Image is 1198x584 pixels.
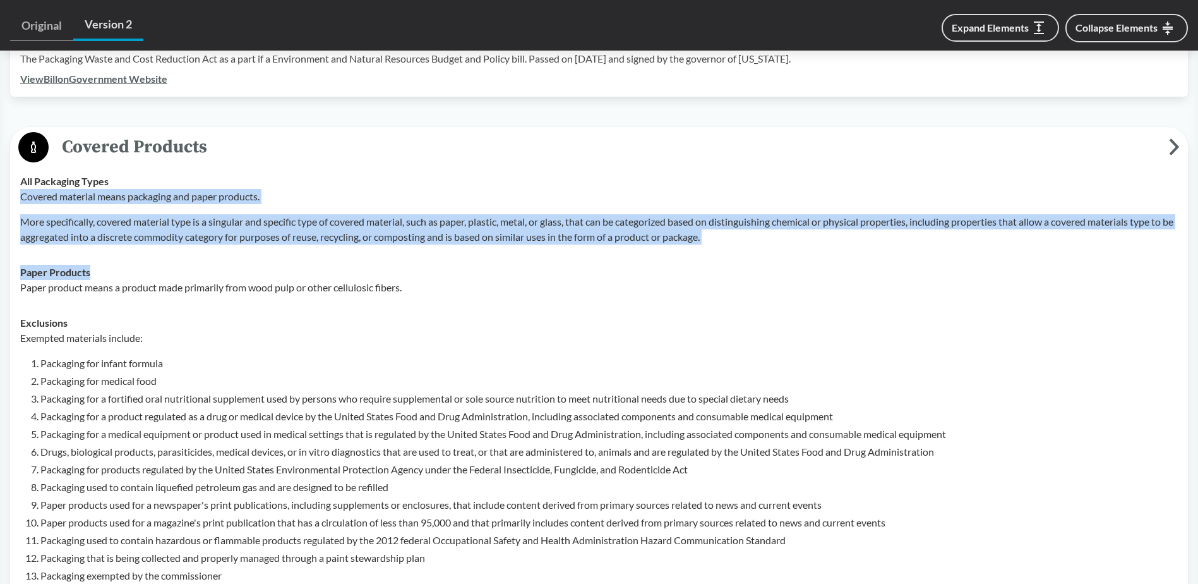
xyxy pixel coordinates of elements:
strong: All Packaging Types [20,175,109,187]
p: More specifically, covered material type is a singular and specific type of covered material, suc... [20,214,1178,245]
p: The Packaging Waste and Cost Reduction Act as a part if a Environment and Natural Resources Budge... [20,51,1178,66]
a: Original [10,11,73,40]
li: Packaging used to contain hazardous or flammable products regulated by the 2012 federal Occupatio... [40,533,1178,548]
a: ViewBillonGovernment Website [20,73,167,85]
p: Covered material means packaging and paper products. [20,189,1178,204]
span: Covered Products [49,133,1169,161]
p: Exempted materials include: [20,331,1178,346]
li: Packaging for products regulated by the United States Environmental Protection Agency under the F... [40,462,1178,477]
li: Packaging used to contain liquefied petroleum gas and are designed to be refilled [40,480,1178,495]
li: Packaging for medical food [40,374,1178,389]
li: Packaging for a medical equipment or product used in medical settings that is regulated by the Un... [40,427,1178,442]
p: Paper product means a product made primarily from wood pulp or other cellulosic fibers. [20,280,1178,295]
strong: Exclusions [20,317,68,329]
li: Packaging for a fortified oral nutritional supplement used by persons who require supplemental or... [40,391,1178,406]
a: Version 2 [73,10,143,41]
li: Packaging for a product regulated as a drug or medical device by the United States Food and Drug ... [40,409,1178,424]
li: Packaging exempted by the commissioner [40,568,1178,583]
li: Packaging for infant formula [40,356,1178,371]
li: Paper products used for a newspaper's print publications, including supplements or enclosures, th... [40,497,1178,513]
li: Packaging that is being collected and properly managed through a paint stewardship plan [40,551,1178,566]
button: Covered Products [15,131,1183,164]
li: Drugs, biological products, parasiticides, medical devices, or in vitro diagnostics that are used... [40,444,1178,459]
button: Expand Elements [942,14,1059,42]
li: Paper products used for a magazine's print publication that has a circulation of less than 95,000... [40,515,1178,530]
button: Collapse Elements [1065,14,1188,42]
strong: Paper Products [20,266,90,278]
